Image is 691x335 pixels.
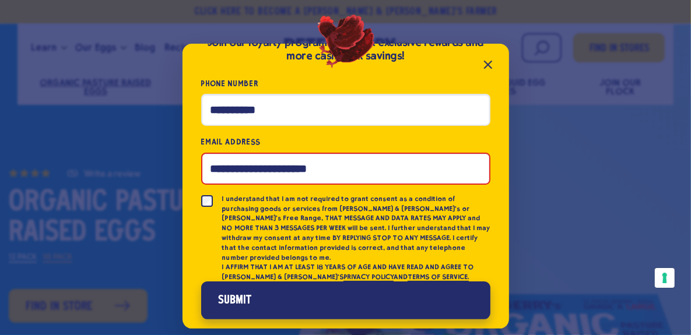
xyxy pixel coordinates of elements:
div: Join our loyalty program to unlock exclusive rewards and more cash back savings! [201,36,490,63]
p: I understand that I am not required to grant consent as a condition of purchasing goods or servic... [222,194,490,263]
a: PRIVACY POLICY [343,273,394,282]
label: Email Address [201,135,490,149]
button: Submit [201,281,490,319]
a: TERMS OF SERVICE. [408,273,469,282]
label: Phone Number [201,77,490,90]
button: Close popup [476,53,500,76]
input: I understand that I am not required to grant consent as a condition of purchasing goods or servic... [201,195,213,207]
button: Your consent preferences for tracking technologies [655,268,675,288]
p: I AFFIRM THAT I AM AT LEAST 18 YEARS OF AGE AND HAVE READ AND AGREE TO [PERSON_NAME] & [PERSON_NA... [222,262,490,282]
